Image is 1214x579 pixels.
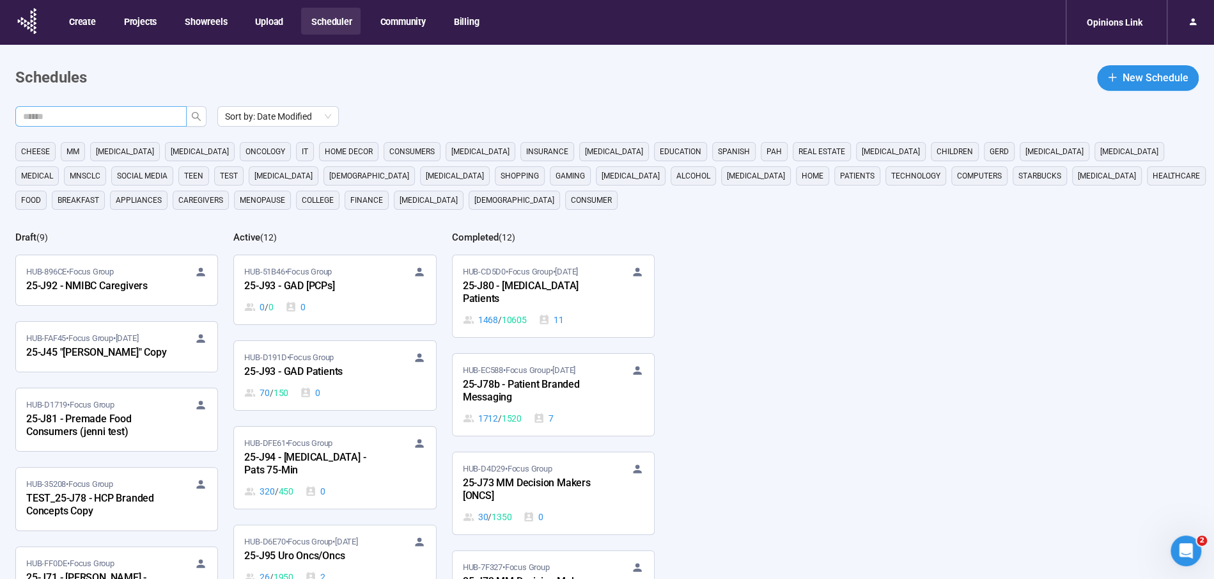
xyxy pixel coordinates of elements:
[463,411,522,425] div: 1712
[463,463,552,475] span: HUB-D4D29 • Focus Group
[1171,535,1201,566] iframe: Intercom live chat
[602,170,660,182] span: [MEDICAL_DATA]
[444,8,488,35] button: Billing
[533,411,554,425] div: 7
[502,313,527,327] span: 10605
[453,354,654,436] a: HUB-EC588•Focus Group•[DATE]25-J78b - Patient Branded Messaging1712 / 15207
[244,484,293,498] div: 320
[116,333,139,343] time: [DATE]
[660,145,701,158] span: education
[585,145,643,158] span: [MEDICAL_DATA]
[245,145,285,158] span: oncology
[15,232,36,243] h2: Draft
[389,145,435,158] span: consumers
[350,194,383,207] span: finance
[268,300,274,314] span: 0
[463,364,575,377] span: HUB-EC588 • Focus Group •
[1123,70,1188,86] span: New Schedule
[426,170,484,182] span: [MEDICAL_DATA]
[488,510,492,524] span: /
[891,170,940,182] span: technology
[335,537,358,546] time: [DATE]
[234,341,435,410] a: HUB-D191D•Focus Group25-J93 - GAD Patients70 / 1500
[538,313,564,327] div: 11
[1107,72,1117,83] span: plus
[21,194,41,207] span: Food
[571,194,612,207] span: consumer
[840,170,875,182] span: Patients
[302,194,334,207] span: college
[26,557,114,570] span: HUB-FF0DE • Focus Group
[523,510,543,524] div: 0
[453,452,654,534] a: HUB-D4D29•Focus Group25-J73 MM Decision Makers [ONCS]30 / 13500
[36,232,48,242] span: ( 9 )
[452,232,499,243] h2: Completed
[234,255,435,324] a: HUB-51B46•Focus Group25-J93 - GAD [PCPs]0 / 00
[116,194,162,207] span: appliances
[556,170,585,182] span: gaming
[16,322,217,372] a: HUB-FAF45•Focus Group•[DATE]25-J45 "[PERSON_NAME]" Copy
[26,345,167,361] div: 25-J45 "[PERSON_NAME]" Copy
[1100,145,1158,158] span: [MEDICAL_DATA]
[400,194,458,207] span: [MEDICAL_DATA]
[676,170,710,182] span: alcohol
[370,8,434,35] button: Community
[234,427,435,509] a: HUB-DFE61•Focus Group25-J94 - [MEDICAL_DATA] - Pats 75-Min320 / 4500
[21,170,53,182] span: medical
[191,111,201,122] span: search
[244,386,288,400] div: 70
[274,386,288,400] span: 150
[937,145,973,158] span: children
[275,484,279,498] span: /
[265,300,268,314] span: /
[26,278,167,295] div: 25-J92 - NMIBC Caregivers
[305,484,325,498] div: 0
[58,194,99,207] span: breakfast
[225,107,331,126] span: Sort by: Date Modified
[70,170,100,182] span: mnsclc
[59,8,105,35] button: Create
[463,561,550,574] span: HUB-7F327 • Focus Group
[66,145,79,158] span: MM
[474,194,554,207] span: [DEMOGRAPHIC_DATA]
[463,510,512,524] div: 30
[767,145,782,158] span: PAH
[117,170,167,182] span: social media
[1018,170,1061,182] span: starbucks
[451,145,510,158] span: [MEDICAL_DATA]
[15,66,87,90] h1: Schedules
[178,194,223,207] span: caregivers
[26,411,167,441] div: 25-J81 - Premade Food Consumers (jenni test)
[244,450,385,479] div: 25-J94 - [MEDICAL_DATA] - Pats 75-Min
[1153,170,1200,182] span: healthcare
[802,170,823,182] span: home
[285,300,306,314] div: 0
[990,145,1009,158] span: GERD
[26,399,114,411] span: HUB-D1719 • Focus Group
[501,170,539,182] span: shopping
[279,484,293,498] span: 450
[21,145,50,158] span: cheese
[26,332,138,345] span: HUB-FAF45 • Focus Group •
[184,170,203,182] span: Teen
[244,266,332,278] span: HUB-51B46 • Focus Group
[26,266,114,278] span: HUB-896CE • Focus Group
[463,313,527,327] div: 1468
[16,388,217,451] a: HUB-D1719•Focus Group25-J81 - Premade Food Consumers (jenni test)
[718,145,750,158] span: Spanish
[727,170,785,182] span: [MEDICAL_DATA]
[244,278,385,295] div: 25-J93 - GAD [PCPs]
[957,170,1002,182] span: computers
[244,351,334,364] span: HUB-D191D • Focus Group
[186,106,206,127] button: search
[1078,170,1136,182] span: [MEDICAL_DATA]
[244,437,332,450] span: HUB-DFE61 • Focus Group
[453,255,654,337] a: HUB-CD5D0•Focus Group•[DATE]25-J80 - [MEDICAL_DATA] Patients1468 / 1060511
[498,411,502,425] span: /
[463,266,578,278] span: HUB-CD5D0 • Focus Group •
[862,145,920,158] span: [MEDICAL_DATA]
[26,491,167,520] div: TEST_25-J78 - HCP Branded Concepts Copy
[526,145,568,158] span: Insurance
[244,364,385,381] div: 25-J93 - GAD Patients
[233,232,260,243] h2: Active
